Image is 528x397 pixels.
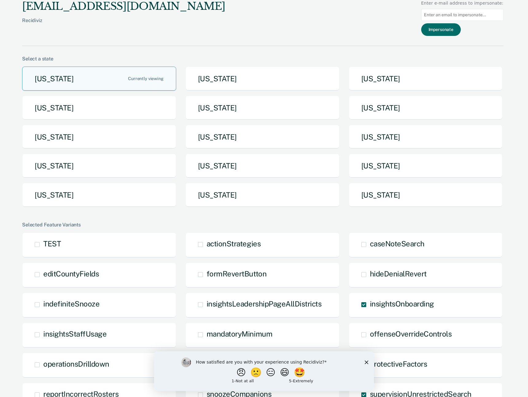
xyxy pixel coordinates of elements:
button: [US_STATE] [349,125,503,149]
button: [US_STATE] [349,183,503,207]
button: [US_STATE] [349,154,503,178]
span: insightsStaffUsage [43,330,107,338]
button: [US_STATE] [22,125,176,149]
button: [US_STATE] [22,96,176,120]
span: TEST [43,239,61,248]
span: formRevertButton [207,269,266,278]
div: Select a state [22,56,503,62]
button: [US_STATE] [185,154,340,178]
button: [US_STATE] [185,67,340,91]
span: actionStrategies [207,239,261,248]
div: Selected Feature Variants [22,222,503,228]
button: [US_STATE] [185,96,340,120]
div: Recidiviz [22,17,225,33]
span: editCountyFields [43,269,99,278]
iframe: Survey by Kim from Recidiviz [154,351,374,391]
button: [US_STATE] [349,67,503,91]
span: insightsOnboarding [370,299,434,308]
button: [US_STATE] [185,125,340,149]
button: Impersonate [421,23,461,36]
span: offenseOverrideControls [370,330,452,338]
button: [US_STATE] [185,183,340,207]
span: mandatoryMinimum [207,330,272,338]
span: indefiniteSnooze [43,299,99,308]
button: [US_STATE] [22,183,176,207]
input: Enter an email to impersonate... [421,9,503,21]
button: [US_STATE] [349,96,503,120]
span: operationsDrilldown [43,360,109,368]
span: hideDenialRevert [370,269,427,278]
span: protectiveFactors [370,360,427,368]
button: [US_STATE] [22,67,176,91]
button: [US_STATE] [22,154,176,178]
span: insightsLeadershipPageAllDistricts [207,299,322,308]
span: caseNoteSearch [370,239,425,248]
